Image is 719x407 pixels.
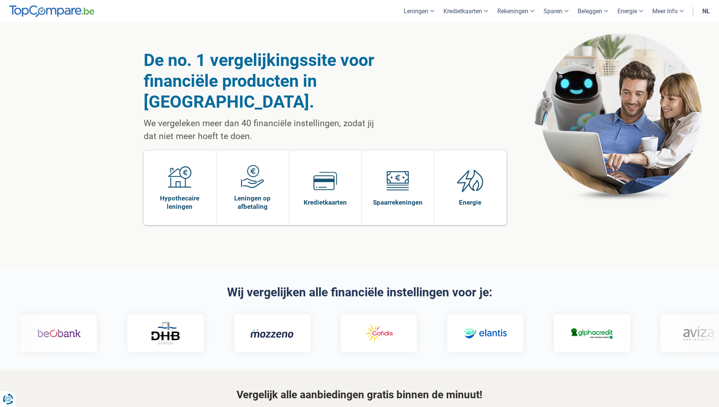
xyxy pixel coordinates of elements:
span: Spaarrekeningen [373,198,423,207]
img: Spaarrekeningen [386,169,409,193]
img: Energie [457,169,484,193]
span: Hypothecaire leningen [147,194,213,211]
a: Hypothecaire leningen Hypothecaire leningen [144,150,216,225]
a: Leningen op afbetaling Leningen op afbetaling [216,150,289,225]
img: Hypothecaire leningen [168,165,191,188]
a: Energie Energie [434,150,507,225]
img: Leningen op afbetaling [241,165,264,188]
a: Spaarrekeningen Spaarrekeningen [362,150,434,225]
img: Cofidis [357,322,401,344]
img: Mozzeno [251,329,294,338]
img: Alphacredit [570,327,614,340]
span: Energie [459,198,481,207]
img: Elantis [464,322,507,344]
img: TopCompare [9,5,94,17]
h1: De no. 1 vergelijkingssite voor financiële producten in [GEOGRAPHIC_DATA]. [144,50,381,112]
span: Leningen op afbetaling [220,194,285,211]
span: Kredietkaarten [304,198,347,207]
h3: Vergelijk alle aanbiedingen gratis binnen de minuut! [144,389,576,401]
p: We vergeleken meer dan 40 financiële instellingen, zodat jij dat niet meer hoeft te doen. [144,117,381,143]
a: Kredietkaarten Kredietkaarten [289,150,362,225]
h2: Wij vergelijken alle financiële instellingen voor je: [144,286,576,299]
img: DHB Bank [150,322,181,345]
img: Kredietkaarten [313,169,337,193]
